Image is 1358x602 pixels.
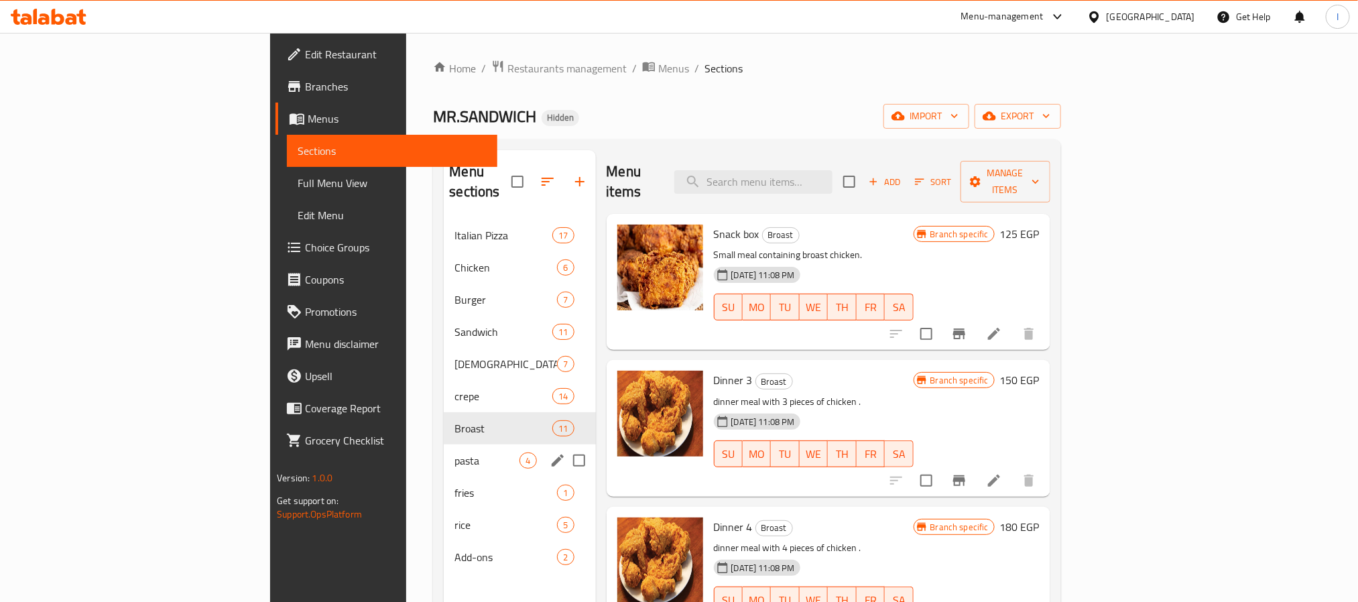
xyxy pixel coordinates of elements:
a: Branches [275,70,497,103]
a: Menu disclaimer [275,328,497,360]
div: [GEOGRAPHIC_DATA] [1107,9,1195,24]
span: [DATE] 11:08 PM [726,269,800,282]
h6: 180 EGP [1000,518,1040,536]
div: Burger [454,292,557,308]
img: Snack box [617,225,703,310]
button: TH [828,440,856,467]
span: rice [454,517,557,533]
div: Broast [454,420,552,436]
span: SA [890,444,908,464]
button: delete [1013,318,1045,350]
button: edit [548,450,568,471]
div: Add-ons [454,549,557,565]
span: SU [720,444,737,464]
p: Small meal containing broast chicken. [714,247,914,263]
span: [DATE] 11:08 PM [726,562,800,575]
div: items [557,485,574,501]
a: Coverage Report [275,392,497,424]
span: Coverage Report [305,400,486,416]
span: Get support on: [277,492,338,509]
span: MO [748,444,765,464]
span: TU [776,444,794,464]
input: search [674,170,832,194]
button: FR [857,440,885,467]
button: Branch-specific-item [943,318,975,350]
span: Sort items [906,172,961,192]
div: items [552,324,574,340]
span: fries [454,485,557,501]
a: Upsell [275,360,497,392]
span: TU [776,298,794,317]
div: Broast [762,227,800,243]
button: delete [1013,465,1045,497]
a: Grocery Checklist [275,424,497,457]
img: Dinner 3 [617,371,703,457]
span: Dinner 4 [714,517,753,537]
span: [DEMOGRAPHIC_DATA] [454,356,557,372]
span: Sandwich [454,324,552,340]
div: items [519,453,536,469]
div: [DEMOGRAPHIC_DATA]7 [444,348,595,380]
span: Sections [704,60,743,76]
a: Promotions [275,296,497,328]
span: Chicken [454,259,557,276]
div: pasta4edit [444,444,595,477]
a: Edit menu item [986,473,1002,489]
h2: Menu items [607,162,658,202]
span: Snack box [714,224,759,244]
span: Sections [298,143,486,159]
span: Upsell [305,368,486,384]
p: dinner meal with 4 pieces of chicken . [714,540,914,556]
span: Broast [763,227,799,243]
div: pasta [454,453,519,469]
span: 1.0.0 [312,469,333,487]
button: MO [743,440,771,467]
span: crepe [454,388,552,404]
button: WE [800,440,828,467]
span: 7 [558,358,573,371]
span: FR [862,444,879,464]
button: Add section [564,166,596,198]
span: Select to update [912,467,940,495]
span: Promotions [305,304,486,320]
button: Add [863,172,906,192]
a: Support.OpsPlatform [277,505,362,523]
a: Menus [642,60,689,77]
span: Broast [756,374,792,389]
button: import [883,104,969,129]
span: Menu disclaimer [305,336,486,352]
button: TU [771,440,799,467]
nav: Menu sections [444,214,595,579]
span: Italian Pizza [454,227,552,243]
span: Menus [308,111,486,127]
span: TH [833,444,851,464]
span: import [894,108,959,125]
span: 17 [553,229,573,242]
span: MO [748,298,765,317]
div: Broast [755,520,793,536]
nav: breadcrumb [433,60,1060,77]
span: Select to update [912,320,940,348]
span: SU [720,298,737,317]
span: 6 [558,261,573,274]
span: Sort [915,174,952,190]
div: Chicken6 [444,251,595,284]
span: Edit Restaurant [305,46,486,62]
span: 5 [558,519,573,532]
button: TU [771,294,799,320]
span: 7 [558,294,573,306]
div: fries1 [444,477,595,509]
button: SU [714,294,743,320]
span: I [1337,9,1339,24]
span: Coupons [305,272,486,288]
button: TH [828,294,856,320]
span: Dinner 3 [714,370,753,390]
span: Manage items [971,165,1040,198]
div: crepe14 [444,380,595,412]
a: Edit Restaurant [275,38,497,70]
a: Menus [275,103,497,135]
